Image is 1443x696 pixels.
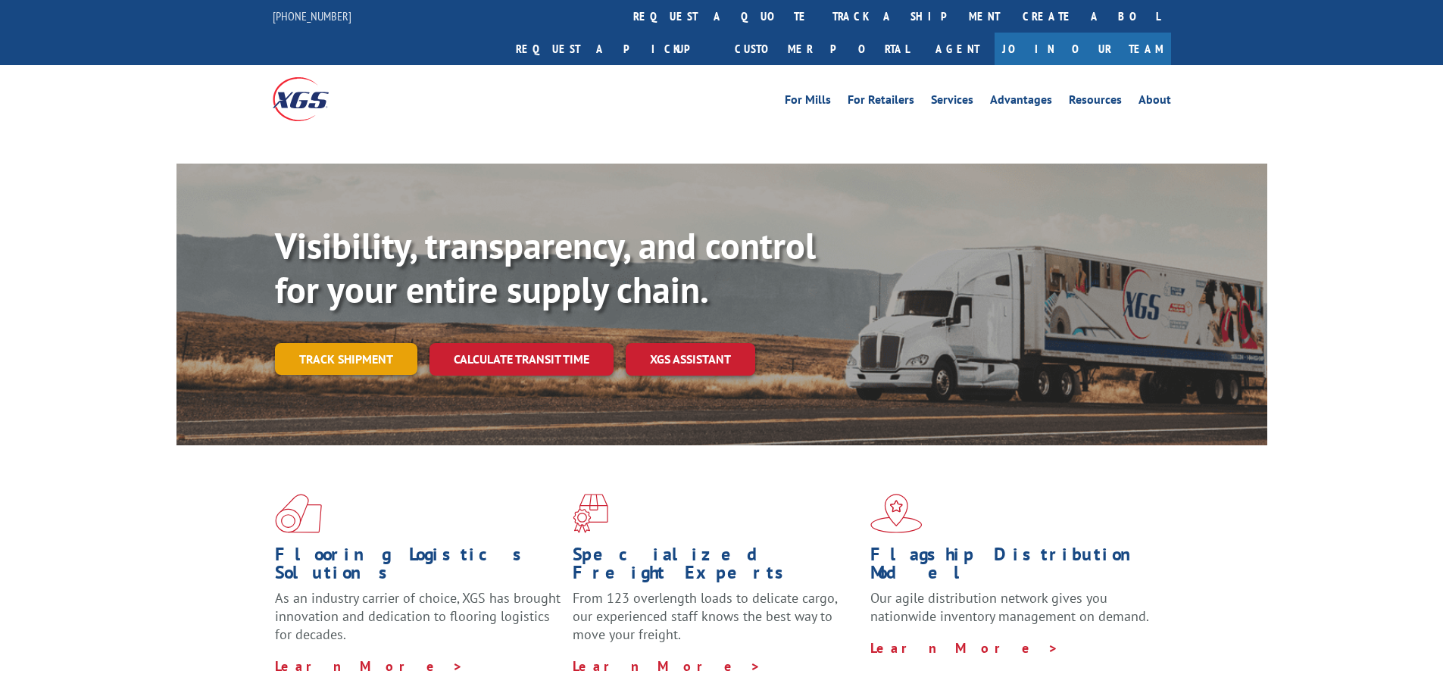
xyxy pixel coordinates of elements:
img: xgs-icon-focused-on-flooring-red [573,494,608,533]
p: From 123 overlength loads to delicate cargo, our experienced staff knows the best way to move you... [573,589,859,657]
a: Agent [920,33,995,65]
h1: Flooring Logistics Solutions [275,545,561,589]
span: Our agile distribution network gives you nationwide inventory management on demand. [870,589,1149,625]
h1: Specialized Freight Experts [573,545,859,589]
b: Visibility, transparency, and control for your entire supply chain. [275,222,816,313]
a: For Retailers [848,94,914,111]
a: Request a pickup [504,33,723,65]
a: About [1138,94,1171,111]
a: Track shipment [275,343,417,375]
a: For Mills [785,94,831,111]
a: Learn More > [275,657,464,675]
h1: Flagship Distribution Model [870,545,1157,589]
a: Join Our Team [995,33,1171,65]
a: Advantages [990,94,1052,111]
span: As an industry carrier of choice, XGS has brought innovation and dedication to flooring logistics... [275,589,561,643]
a: Learn More > [870,639,1059,657]
a: Resources [1069,94,1122,111]
a: Calculate transit time [429,343,614,376]
a: XGS ASSISTANT [626,343,755,376]
img: xgs-icon-flagship-distribution-model-red [870,494,923,533]
a: Services [931,94,973,111]
a: Customer Portal [723,33,920,65]
a: Learn More > [573,657,761,675]
img: xgs-icon-total-supply-chain-intelligence-red [275,494,322,533]
a: [PHONE_NUMBER] [273,8,351,23]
